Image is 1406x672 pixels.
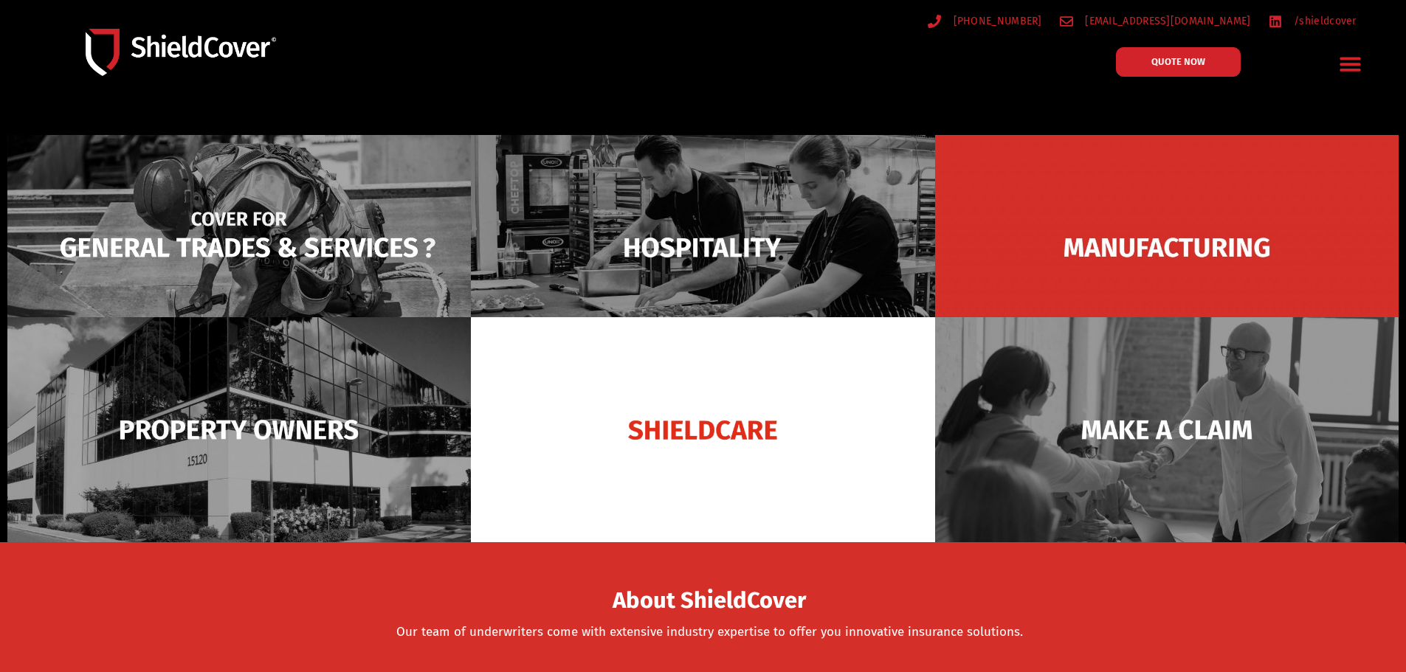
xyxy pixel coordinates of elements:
[950,12,1042,30] span: [PHONE_NUMBER]
[1334,46,1368,81] div: Menu Toggle
[396,624,1023,640] a: Our team of underwriters come with extensive industry expertise to offer you innovative insurance...
[1269,12,1357,30] a: /shieldcover
[1116,47,1241,77] a: QUOTE NOW
[928,12,1042,30] a: [PHONE_NUMBER]
[86,29,276,75] img: Shield-Cover-Underwriting-Australia-logo-full
[613,592,806,610] span: About ShieldCover
[1151,57,1205,66] span: QUOTE NOW
[1060,12,1251,30] a: [EMAIL_ADDRESS][DOMAIN_NAME]
[1290,12,1357,30] span: /shieldcover
[1081,12,1250,30] span: [EMAIL_ADDRESS][DOMAIN_NAME]
[613,596,806,611] a: About ShieldCover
